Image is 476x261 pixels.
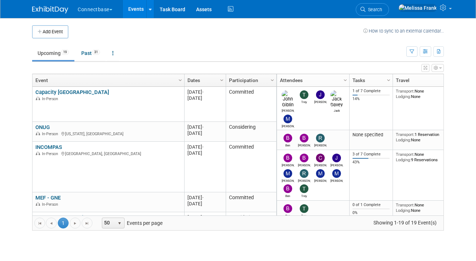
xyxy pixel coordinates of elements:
[72,221,78,226] span: Go to the next page
[187,124,222,130] div: [DATE]
[332,154,341,162] img: John Reumann
[218,74,226,85] a: Column Settings
[35,150,181,157] div: [GEOGRAPHIC_DATA], [GEOGRAPHIC_DATA]
[342,74,350,85] a: Column Settings
[396,132,448,142] div: 1 Reservation None
[35,144,62,150] a: INCOMPAS
[187,201,222,207] div: [DATE]
[187,144,222,150] div: [DATE]
[284,169,292,178] img: Mary Ann Rose
[284,115,292,123] img: Mary Ann Rose
[32,6,68,13] img: ExhibitDay
[298,213,311,218] div: Trey Willis
[284,204,292,213] img: Ben Edmond
[352,74,388,86] a: Tasks
[443,74,451,85] a: Column Settings
[36,132,40,135] img: In-Person Event
[300,134,308,142] img: Brian Duffner
[34,218,45,228] a: Go to the first page
[187,130,222,136] div: [DATE]
[298,99,311,104] div: Trey Willis
[226,87,276,122] td: Committed
[32,25,68,38] button: Add Event
[36,97,40,100] img: In-Person Event
[280,74,345,86] a: Attendees
[282,108,294,112] div: John Giblin
[226,192,276,212] td: Committed
[396,74,446,86] a: Travel
[356,3,389,16] a: Search
[35,74,179,86] a: Event
[330,162,343,167] div: John Reumann
[284,154,292,162] img: Brian Maggiacomo
[92,50,100,55] span: 31
[35,130,181,137] div: [US_STATE], [GEOGRAPHIC_DATA]
[314,162,327,167] div: Colleen Gallagher
[316,169,325,178] img: Matt Clark
[226,212,276,230] td: Considering
[284,184,292,193] img: Ben Edmond
[202,144,204,150] span: -
[187,95,222,101] div: [DATE]
[398,4,437,12] img: Melissa Frank
[76,46,105,60] a: Past31
[32,46,74,60] a: Upcoming19
[314,178,327,183] div: Matt Clark
[202,124,204,130] span: -
[316,90,325,99] img: James Grant
[187,194,222,201] div: [DATE]
[35,194,61,201] a: MEF - GNE
[298,142,311,147] div: Brian Duffner
[282,193,294,198] div: Ben Edmond
[352,210,390,215] div: 0%
[226,122,276,142] td: Considering
[269,74,277,85] a: Column Settings
[282,178,294,183] div: Mary Ann Rose
[282,213,294,218] div: Ben Edmond
[61,50,69,55] span: 19
[352,132,390,138] div: None specified
[177,77,183,83] span: Column Settings
[385,74,393,85] a: Column Settings
[298,162,311,167] div: Brian Duffner
[42,202,60,207] span: In-Person
[284,134,292,142] img: Ben Edmond
[352,89,390,94] div: 1 of 7 Complete
[282,162,294,167] div: Brian Maggiacomo
[226,142,276,192] td: Committed
[330,90,343,108] img: Jack Davey
[396,89,448,99] div: None None
[352,97,390,102] div: 14%
[187,214,222,221] div: [DATE]
[58,218,69,228] span: 1
[386,77,391,83] span: Column Settings
[35,124,50,130] a: ONUG
[48,221,54,226] span: Go to the previous page
[36,151,40,155] img: In-Person Event
[396,202,448,213] div: None None
[332,169,341,178] img: Maria Sterck
[352,152,390,157] div: 3 of 7 Complete
[187,74,221,86] a: Dates
[187,89,222,95] div: [DATE]
[202,89,204,95] span: -
[396,89,415,94] span: Transport:
[202,215,204,220] span: -
[93,218,170,228] span: Events per page
[300,169,308,178] img: Roger Castillo
[396,132,415,137] span: Transport:
[187,150,222,156] div: [DATE]
[37,221,43,226] span: Go to the first page
[396,152,415,157] span: Transport:
[300,204,308,213] img: Trey Willis
[282,90,294,108] img: John Giblin
[219,77,225,83] span: Column Settings
[352,160,390,165] div: 43%
[229,74,272,86] a: Participation
[35,214,86,221] a: Telecoms World Asia
[84,221,90,226] span: Go to the last page
[70,218,81,228] a: Go to the next page
[330,108,343,112] div: Jack Davey
[314,142,327,147] div: RICHARD LEVINE
[367,218,443,228] span: Showing 1-19 of 19 Event(s)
